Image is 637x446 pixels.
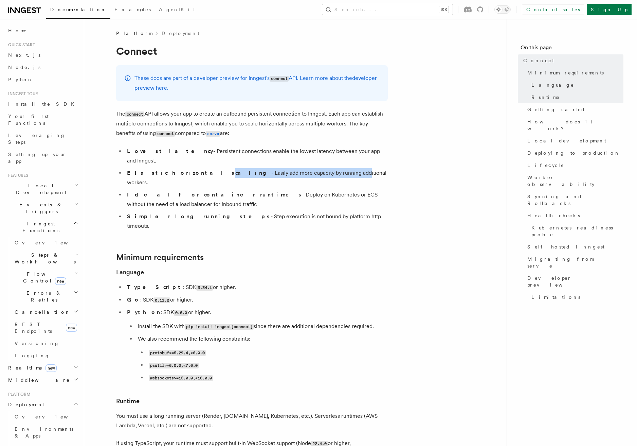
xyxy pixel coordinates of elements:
[149,375,213,381] code: websockets>=15.0.0,<16.0.0
[521,54,623,67] a: Connect
[12,252,76,265] span: Steps & Workflows
[527,256,623,269] span: Migrating from serve
[5,374,80,386] button: Middleware
[206,130,220,136] a: serve
[5,148,80,167] a: Setting up your app
[527,69,604,76] span: Minimum requirements
[45,364,57,372] span: new
[125,112,144,117] code: connect
[12,349,80,362] a: Logging
[5,49,80,61] a: Next.js
[127,213,271,220] strong: Simpler long running steps
[5,362,80,374] button: Realtimenew
[5,377,70,383] span: Middleware
[162,30,199,37] a: Deployment
[5,129,80,148] a: Leveraging Steps
[525,241,623,253] a: Self hosted Inngest
[5,398,80,411] button: Deployment
[5,201,74,215] span: Events & Triggers
[125,212,388,231] li: - Step execution is not bound by platform http timeouts.
[527,137,606,144] span: Local development
[114,7,151,12] span: Examples
[55,277,66,285] span: new
[116,109,388,138] p: The API allows your app to create an outbound persistent connection to Inngest. Each app can esta...
[529,222,623,241] a: Kubernetes readiness probe
[15,240,85,245] span: Overview
[270,76,289,82] code: connect
[196,285,213,291] code: 3.34.1
[125,282,388,292] li: : SDK or higher.
[127,191,302,198] strong: Ideal for container runtimes
[136,322,388,331] li: Install the SDK with since there are additional dependencies required.
[527,212,580,219] span: Health checks
[5,173,28,178] span: Features
[116,268,144,277] a: Language
[116,45,388,57] h1: Connect
[5,91,38,97] span: Inngest tour
[110,2,155,18] a: Examples
[66,324,77,332] span: new
[12,423,80,442] a: Environments & Apps
[5,110,80,129] a: Your first Functions
[127,284,183,290] strong: TypeScript
[125,147,388,166] li: - Persistent connections enable the lowest latency between your app and Inngest.
[15,341,59,346] span: Versioning
[136,334,388,383] li: We also recommend the following constraints:
[12,271,75,284] span: Flow Control
[134,73,380,93] p: These docs are part of a developer preview for Inngest's API. Learn more about the .
[8,101,78,107] span: Install the SDK
[5,199,80,218] button: Events & Triggers
[5,237,80,362] div: Inngest Functions
[529,79,623,91] a: Language
[525,253,623,272] a: Migrating from serve
[12,249,80,268] button: Steps & Workflows
[174,310,188,316] code: 0.5.0
[50,7,106,12] span: Documentation
[125,190,388,209] li: - Deploy on Kubernetes or ECS without the need of a load balancer for inbound traffic
[15,426,73,439] span: Environments & Apps
[525,171,623,190] a: Worker observability
[531,94,560,101] span: Runtime
[5,61,80,73] a: Node.js
[5,364,57,371] span: Realtime
[8,114,49,126] span: Your first Functions
[8,77,33,82] span: Python
[159,7,195,12] span: AgentKit
[116,411,388,430] p: You must use a long running server (Render, [DOMAIN_NAME], Kubernetes, etc.). Serverless runtimes...
[15,353,50,358] span: Logging
[15,414,85,419] span: Overview
[125,295,388,305] li: : SDK or higher.
[525,116,623,135] a: How does it work?
[525,209,623,222] a: Health checks
[322,4,453,15] button: Search...⌘K
[116,253,204,262] a: Minimum requirements
[15,322,52,334] span: REST Endpoints
[529,91,623,103] a: Runtime
[531,82,574,88] span: Language
[149,363,199,368] code: psutil>=6.0.0,<7.0.0
[5,179,80,199] button: Local Development
[8,152,67,164] span: Setting up your app
[12,309,71,315] span: Cancellation
[5,24,80,37] a: Home
[153,297,170,303] code: 0.11.2
[12,318,80,337] a: REST Endpointsnew
[523,57,554,64] span: Connect
[127,148,213,154] strong: Lowest latency
[116,396,140,406] a: Runtime
[127,309,161,315] strong: Python
[155,2,199,18] a: AgentKit
[127,296,140,303] strong: Go
[185,324,254,330] code: pip install inngest[connect]
[527,275,623,288] span: Developer preview
[529,291,623,303] a: Limitations
[5,401,45,408] span: Deployment
[5,73,80,86] a: Python
[5,182,74,196] span: Local Development
[527,150,620,156] span: Deploying to production
[527,174,623,188] span: Worker observability
[494,5,511,14] button: Toggle dark mode
[5,42,35,48] span: Quick start
[525,103,623,116] a: Getting started
[12,268,80,287] button: Flow Controlnew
